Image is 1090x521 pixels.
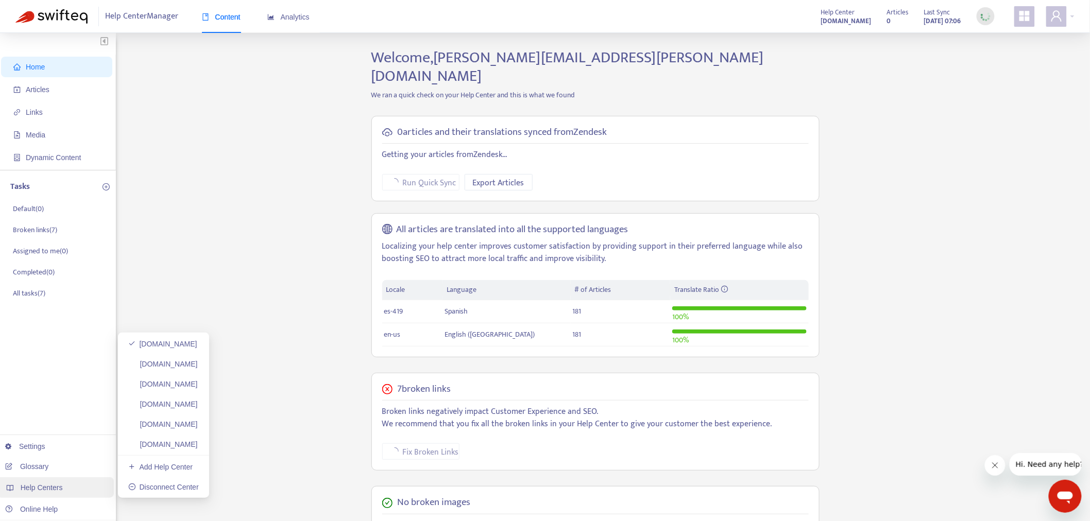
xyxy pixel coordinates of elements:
span: global [382,224,393,236]
span: check-circle [382,498,393,508]
h5: All articles are translated into all the supported languages [396,224,628,236]
span: en-us [384,328,401,340]
span: Hi. Need any help? [6,7,74,15]
span: Home [26,63,45,71]
a: [DOMAIN_NAME] [128,420,198,428]
span: area-chart [267,13,275,21]
span: appstore [1018,10,1031,22]
span: Help Centers [21,483,63,492]
span: home [13,63,21,71]
p: We ran a quick check on your Help Center and this is what we found [364,90,827,100]
button: Run Quick Sync [382,174,459,190]
strong: [DATE] 07:06 [924,15,961,27]
span: Fix Broken Links [403,446,459,459]
p: All tasks ( 7 ) [13,288,45,299]
span: Media [26,131,45,139]
a: Add Help Center [128,463,193,471]
a: [DOMAIN_NAME] [128,380,198,388]
span: Content [202,13,241,21]
span: loading [389,177,400,187]
span: 100 % [672,311,689,323]
span: Analytics [267,13,310,21]
span: Links [26,108,43,116]
span: loading [389,446,400,457]
span: Help Center [821,7,855,18]
span: Articles [887,7,909,18]
span: account-book [13,86,21,93]
a: [DOMAIN_NAME] [128,360,198,368]
span: Export Articles [473,177,524,189]
iframe: Close message [985,455,1006,476]
a: [DOMAIN_NAME] [128,340,197,348]
p: Default ( 0 ) [13,203,44,214]
p: Broken links negatively impact Customer Experience and SEO. We recommend that you fix all the bro... [382,406,809,430]
img: sync_loading.0b5143dde30e3a21642e.gif [979,10,992,23]
span: English ([GEOGRAPHIC_DATA]) [445,328,535,340]
span: Run Quick Sync [403,177,456,189]
h5: No broken images [398,497,471,509]
h5: 0 articles and their translations synced from Zendesk [398,127,607,138]
span: link [13,109,21,116]
span: 100 % [672,334,689,346]
span: es-419 [384,305,403,317]
span: Help Center Manager [106,7,179,26]
p: Localizing your help center improves customer satisfaction by providing support in their preferre... [382,240,809,265]
a: [DOMAIN_NAME] [128,440,198,448]
p: Getting your articles from Zendesk ... [382,149,809,161]
span: user [1050,10,1063,22]
div: Translate Ratio [674,284,804,296]
span: Spanish [445,305,468,317]
th: # of Articles [571,280,670,300]
iframe: Button to launch messaging window [1049,480,1082,513]
span: 181 [573,305,582,317]
span: Articles [26,85,49,94]
span: plus-circle [103,183,110,190]
a: Online Help [5,505,58,513]
span: 181 [573,328,582,340]
span: Welcome, [PERSON_NAME][EMAIL_ADDRESS][PERSON_NAME][DOMAIN_NAME] [371,45,764,89]
button: Fix Broken Links [382,443,459,460]
a: Disconnect Center [128,483,199,491]
img: Swifteq [15,9,88,24]
p: Tasks [10,181,30,193]
span: cloud-sync [382,127,393,137]
a: Glossary [5,462,48,471]
span: book [202,13,209,21]
th: Locale [382,280,443,300]
iframe: Message from company [1010,453,1082,476]
span: close-circle [382,384,393,394]
p: Completed ( 0 ) [13,267,55,277]
span: container [13,154,21,161]
span: Last Sync [924,7,950,18]
button: Export Articles [465,174,533,190]
a: Settings [5,442,45,450]
p: Broken links ( 7 ) [13,224,57,235]
a: [DOMAIN_NAME] [821,15,872,27]
strong: 0 [887,15,891,27]
span: file-image [13,131,21,138]
h5: 7 broken links [398,384,451,395]
span: Dynamic Content [26,153,81,162]
p: Assigned to me ( 0 ) [13,246,68,256]
th: Language [442,280,570,300]
a: [DOMAIN_NAME] [128,400,198,408]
